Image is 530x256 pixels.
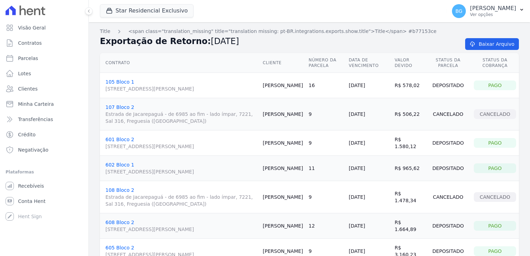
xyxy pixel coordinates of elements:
[346,53,392,73] th: Data de Vencimento
[428,246,468,256] div: Depositado
[3,21,86,35] a: Visão Geral
[428,80,468,90] div: Depositado
[18,85,37,92] span: Clientes
[18,131,36,138] span: Crédito
[260,98,306,130] td: [PERSON_NAME]
[306,130,346,156] td: 9
[346,213,392,239] td: [DATE]
[474,221,516,231] div: Pago
[346,73,392,98] td: [DATE]
[306,213,346,239] td: 12
[105,194,257,207] span: Estrada de Jacarepaguá - de 6985 ao fim - lado ímpar, 7221, Sal 316, Freguesia ([GEOGRAPHIC_DATA])
[3,82,86,96] a: Clientes
[100,35,454,48] h2: Exportação de Retorno:
[3,143,86,157] a: Negativação
[128,28,436,35] a: <span class="translation_missing" title="translation missing: pt-BR.integrations.exports.show.tit...
[105,104,257,125] a: 107 Bloco 2Estrada de Jacarepaguá - de 6985 ao fim - lado ímpar, 7221, Sal 316, Freguesia ([GEOGR...
[392,181,425,213] td: R$ 1.478,34
[474,246,516,256] div: Pago
[100,28,110,35] a: Title
[260,130,306,156] td: [PERSON_NAME]
[100,53,260,73] th: Contrato
[260,53,306,73] th: Cliente
[3,97,86,111] a: Minha Carteira
[474,192,516,202] div: Cancelado
[306,156,346,181] td: 11
[470,12,516,17] p: Ver opções
[446,1,530,21] button: BG [PERSON_NAME] Ver opções
[392,98,425,130] td: R$ 506,22
[428,109,468,119] div: Cancelado
[346,130,392,156] td: [DATE]
[3,194,86,208] a: Conta Hent
[105,162,257,175] a: 602 Bloco 1[STREET_ADDRESS][PERSON_NAME]
[100,28,110,34] span: translation missing: pt-BR.integrations.exports.index.title
[3,112,86,126] a: Transferências
[306,181,346,213] td: 9
[211,36,239,46] span: [DATE]
[105,226,257,233] span: [STREET_ADDRESS][PERSON_NAME]
[260,156,306,181] td: [PERSON_NAME]
[105,137,257,150] a: 601 Bloco 2[STREET_ADDRESS][PERSON_NAME]
[346,181,392,213] td: [DATE]
[18,198,45,205] span: Conta Hent
[346,156,392,181] td: [DATE]
[260,73,306,98] td: [PERSON_NAME]
[100,4,194,17] button: Star Residencial Exclusivo
[392,53,425,73] th: Valor devido
[18,55,38,62] span: Parcelas
[306,53,346,73] th: Número da Parcela
[392,156,425,181] td: R$ 965,62
[428,221,468,231] div: Depositado
[3,179,86,193] a: Recebíveis
[6,168,83,176] div: Plataformas
[3,51,86,65] a: Parcelas
[392,130,425,156] td: R$ 1.580,12
[474,163,516,173] div: Pago
[3,67,86,80] a: Lotes
[474,80,516,90] div: Pago
[428,163,468,173] div: Depositado
[105,79,257,92] a: 105 Bloco 1[STREET_ADDRESS][PERSON_NAME]
[3,128,86,142] a: Crédito
[470,5,516,12] p: [PERSON_NAME]
[18,182,44,189] span: Recebíveis
[428,192,468,202] div: Cancelado
[3,36,86,50] a: Contratos
[105,85,257,92] span: [STREET_ADDRESS][PERSON_NAME]
[18,146,49,153] span: Negativação
[100,28,519,35] nav: Breadcrumb
[392,73,425,98] td: R$ 578,02
[105,168,257,175] span: [STREET_ADDRESS][PERSON_NAME]
[306,98,346,130] td: 9
[18,24,46,31] span: Visão Geral
[105,220,257,233] a: 608 Bloco 2[STREET_ADDRESS][PERSON_NAME]
[474,138,516,148] div: Pago
[18,40,42,46] span: Contratos
[474,109,516,119] div: Cancelado
[18,70,31,77] span: Lotes
[18,116,53,123] span: Transferências
[105,111,257,125] span: Estrada de Jacarepaguá - de 6985 ao fim - lado ímpar, 7221, Sal 316, Freguesia ([GEOGRAPHIC_DATA])
[105,187,257,207] a: 108 Bloco 2Estrada de Jacarepaguá - de 6985 ao fim - lado ímpar, 7221, Sal 316, Freguesia ([GEOGR...
[346,98,392,130] td: [DATE]
[428,138,468,148] div: Depositado
[425,53,471,73] th: Status da Parcela
[306,73,346,98] td: 16
[260,213,306,239] td: [PERSON_NAME]
[18,101,54,108] span: Minha Carteira
[455,9,462,14] span: BG
[105,143,257,150] span: [STREET_ADDRESS][PERSON_NAME]
[471,53,519,73] th: Status da Cobrança
[392,213,425,239] td: R$ 1.664,89
[260,181,306,213] td: [PERSON_NAME]
[465,38,519,50] a: Baixar Arquivo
